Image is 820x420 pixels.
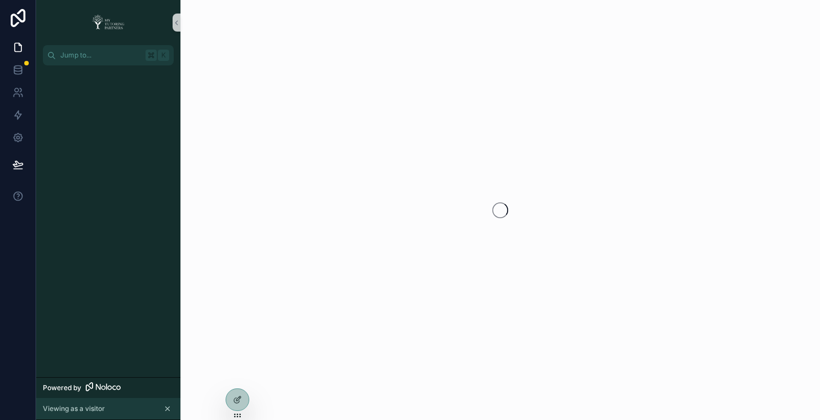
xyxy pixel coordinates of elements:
[43,45,174,65] button: Jump to...K
[60,51,141,60] span: Jump to...
[89,14,128,32] img: App logo
[43,383,81,392] span: Powered by
[43,404,105,413] span: Viewing as a visitor
[36,65,180,86] div: scrollable content
[36,377,180,398] a: Powered by
[159,51,168,60] span: K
